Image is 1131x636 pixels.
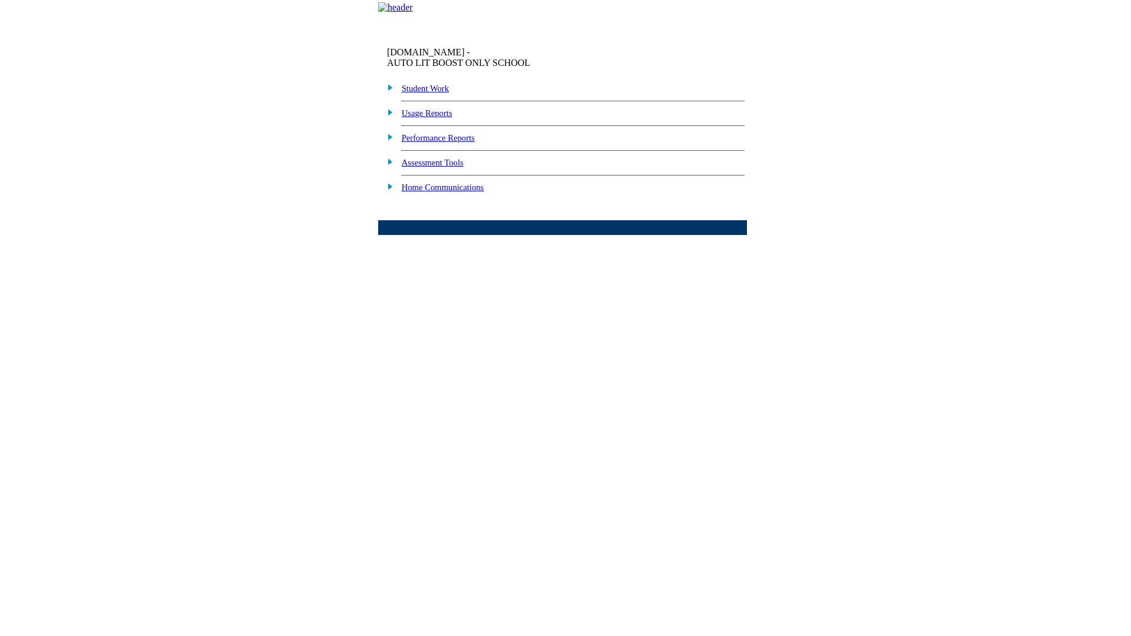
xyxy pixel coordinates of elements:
[378,2,413,13] img: header
[381,131,393,142] img: plus.gif
[387,58,530,68] nobr: AUTO LIT BOOST ONLY SCHOOL
[381,82,393,92] img: plus.gif
[402,183,484,192] a: Home Communications
[402,84,449,93] a: Student Work
[387,47,604,68] td: [DOMAIN_NAME] -
[381,181,393,191] img: plus.gif
[381,156,393,167] img: plus.gif
[402,108,452,118] a: Usage Reports
[402,158,464,167] a: Assessment Tools
[402,133,475,143] a: Performance Reports
[381,107,393,117] img: plus.gif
